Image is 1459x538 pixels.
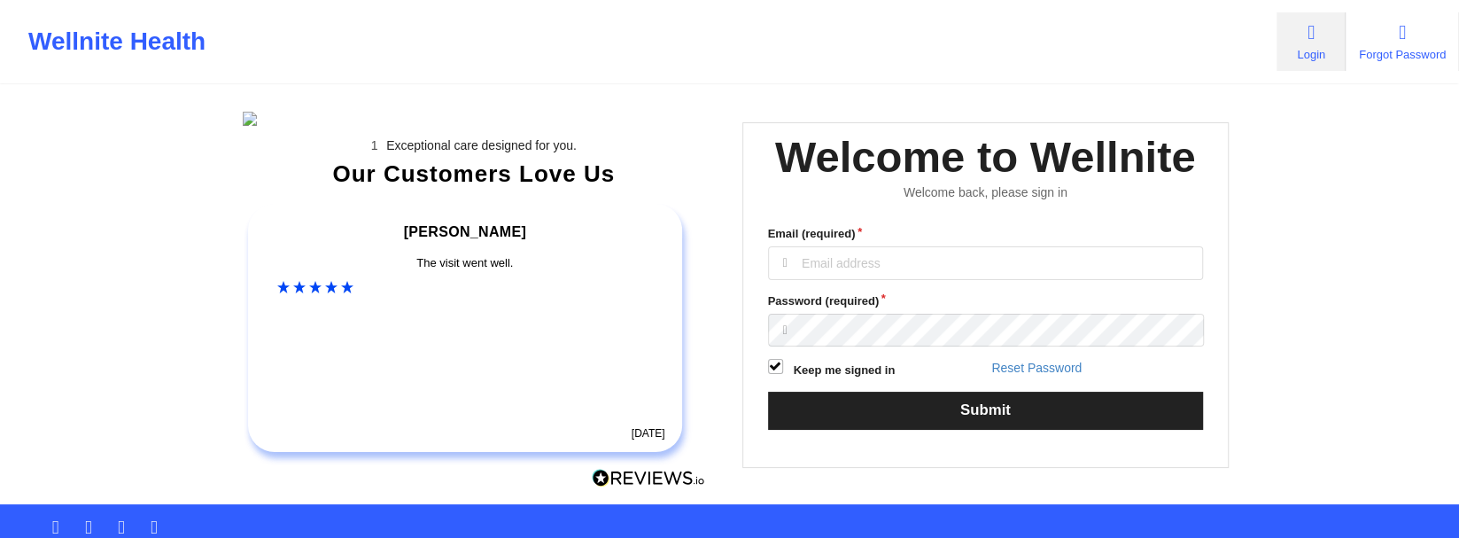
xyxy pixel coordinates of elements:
[768,246,1204,280] input: Email address
[768,392,1204,430] button: Submit
[768,292,1204,310] label: Password (required)
[768,225,1204,243] label: Email (required)
[794,362,896,379] label: Keep me signed in
[775,129,1196,185] div: Welcome to Wellnite
[243,112,705,126] img: wellnite-auth-hero_200.c722682e.png
[277,254,653,272] div: The visit went well.
[243,165,705,183] div: Our Customers Love Us
[259,138,705,152] li: Exceptional care designed for you.
[404,224,526,239] span: [PERSON_NAME]
[592,469,705,492] a: Reviews.io Logo
[756,185,1216,200] div: Welcome back, please sign in
[592,469,705,487] img: Reviews.io Logo
[1346,12,1459,71] a: Forgot Password
[632,427,665,440] time: [DATE]
[991,361,1082,375] a: Reset Password
[1277,12,1346,71] a: Login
